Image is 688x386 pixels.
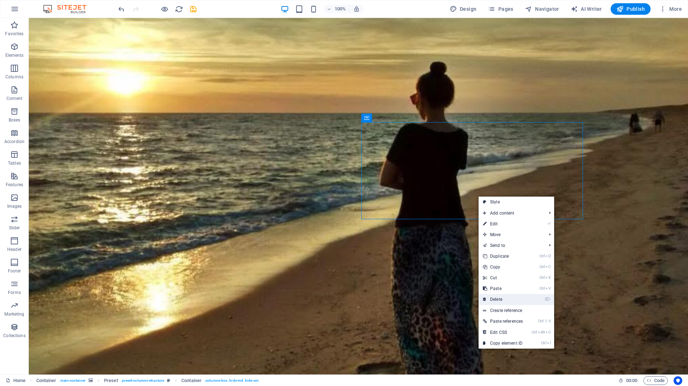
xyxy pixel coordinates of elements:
a: Style [479,197,554,207]
button: Design [447,3,480,15]
p: Slider [9,225,20,231]
span: Add content [479,208,543,219]
a: CtrlVPaste [479,283,527,294]
a: Create reference [479,305,554,316]
a: CtrlXCut [479,272,527,283]
p: Boxes [9,117,21,123]
p: Accordion [4,139,24,144]
i: V [548,319,551,323]
p: Content [6,96,22,101]
button: Pages [485,3,516,15]
i: Ctrl [541,341,547,345]
i: C [546,265,551,269]
p: Elements [5,52,24,58]
p: Marketing [4,311,24,317]
span: More [659,5,682,13]
p: Footer [8,268,21,274]
i: C [546,330,551,335]
div: Design (Ctrl+Alt+Y) [447,3,480,15]
i: Ctrl [539,286,545,291]
p: Tables [8,160,21,166]
a: ⏎Edit [479,219,527,229]
button: 100% [324,5,349,13]
span: . preset-columns-structure [121,376,164,385]
p: Header [7,247,22,252]
i: Ctrl [539,254,545,258]
i: This element contains a background [89,378,93,382]
a: CtrlAltCEdit CSS [479,327,527,338]
span: : [631,378,632,383]
i: ⇧ [544,319,548,323]
i: ⌦ [545,297,551,302]
i: D [546,254,551,258]
span: Design [450,5,477,13]
i: This element is a customizable preset [167,378,170,382]
span: Navigator [525,5,559,13]
i: Alt [538,330,545,335]
span: . main-container [59,376,85,385]
i: V [546,286,551,291]
i: Ctrl [538,319,544,323]
button: reload [175,5,183,13]
i: ⏎ [547,221,551,226]
img: Editor Logo [41,5,95,13]
p: Columns [5,74,23,80]
a: CtrlDDuplicate [479,251,527,262]
button: More [656,3,685,15]
span: . columns-box .hide-md .hide-sm [204,376,259,385]
a: Ctrl⇧VPaste references [479,316,527,327]
button: undo [117,5,126,13]
span: AI Writer [571,5,602,13]
span: Click to select. Double-click to edit [104,376,118,385]
a: CtrlCCopy [479,262,527,272]
p: Forms [8,290,21,295]
i: Ctrl [531,330,537,335]
button: Navigator [522,3,562,15]
i: X [546,275,551,280]
a: Click to cancel selection. Double-click to open Pages [6,376,26,385]
a: ⌦Delete [479,294,527,305]
span: Pages [488,5,513,13]
h6: 100% [335,5,346,13]
span: Move [479,229,543,240]
span: Click to select. Double-click to edit [181,376,202,385]
button: Usercentrics [674,376,682,385]
button: Code [643,376,668,385]
h6: Session time [619,376,638,385]
p: Images [7,203,22,209]
i: Undo: Delete elements (Ctrl+Z) [117,5,126,13]
span: Publish [616,5,645,13]
button: AI Writer [568,3,605,15]
p: Features [6,182,23,188]
i: I [547,341,551,345]
span: 00 00 [626,376,637,385]
p: Collections [3,333,25,339]
span: Code [647,376,665,385]
button: Publish [611,3,651,15]
p: Favorites [5,31,23,37]
a: Send to [479,240,543,251]
nav: breadcrumb [36,376,259,385]
a: CtrlICopy element ID [479,338,527,349]
i: Ctrl [539,265,545,269]
button: save [189,5,198,13]
span: Click to select. Double-click to edit [36,376,56,385]
i: Ctrl [539,275,545,280]
i: On resize automatically adjust zoom level to fit chosen device. [353,6,360,12]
